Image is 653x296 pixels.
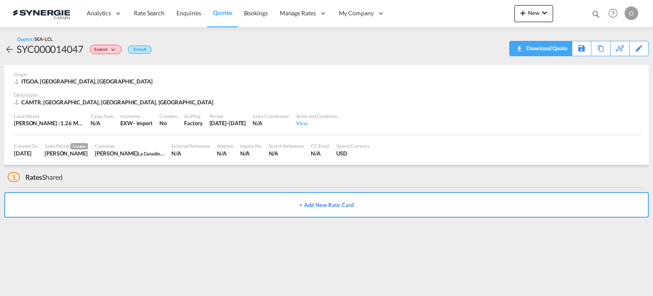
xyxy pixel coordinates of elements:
span: My Company [339,9,374,17]
md-icon: icon-magnify [591,9,601,19]
img: 1f56c880d42311ef80fc7dca854c8e59.png [13,4,70,23]
div: Load Details [14,113,84,119]
div: Created On [14,143,38,149]
div: Customer [95,143,165,149]
div: Sales Coordinator [253,113,289,119]
div: Help [606,6,625,21]
div: Change Status Here [83,42,124,56]
span: Creator [71,143,88,149]
div: Quote PDF is not available at this time [514,41,568,55]
span: Analytics [87,9,111,17]
span: SEA-LCL [34,36,52,42]
div: Inquiry No. [240,143,262,149]
div: Customs [159,113,177,119]
span: Manage Rates [280,9,316,17]
div: N/A [217,149,233,157]
div: SYC000014047 [17,42,83,56]
div: Pablo Gomez Saldarriaga [45,149,88,157]
div: View [296,119,337,127]
div: Download Quote [524,41,568,55]
div: EXW [120,119,133,127]
div: External Reference [171,143,210,149]
div: USD [336,149,370,157]
div: Destination [14,92,639,98]
div: N/A [171,149,210,157]
div: Factory Stuffing [184,119,202,127]
div: Change Status Here [90,45,122,54]
div: Incoterms [120,113,153,119]
div: Ingrid Muroff [95,149,165,157]
div: Sales Person [45,143,88,149]
span: Bookings [244,9,268,17]
div: Terms and Condition [296,113,337,119]
div: Origin [14,71,639,78]
div: icon-magnify [591,9,601,22]
div: Default [128,46,151,54]
span: New [518,9,550,16]
div: 15 Aug 2025 [210,119,246,127]
md-icon: icon-arrow-left [4,44,14,55]
div: icon-arrow-left [4,42,17,56]
div: [PERSON_NAME] : 1.26 MT | Volumetric Wt : 15.65 CBM | Chargeable Wt : 15.65 W/M [14,119,84,127]
button: icon-plus 400-fgNewicon-chevron-down [514,5,553,22]
div: Stuffing [184,113,202,119]
span: Rates [26,173,43,181]
span: Rate Search [134,9,165,17]
div: CAMTR, Montreal, QC, Americas [14,98,216,106]
span: Expired [94,47,109,55]
div: ITGOA, Genova, Europe [14,78,155,85]
div: Search Reference [269,143,304,149]
div: No [159,119,177,127]
div: Cargo Type [91,113,114,119]
div: Download Quote [514,41,568,55]
div: CC Email [311,143,329,149]
div: Shared [8,172,62,182]
span: ITGOA, [GEOGRAPHIC_DATA], [GEOGRAPHIC_DATA] [21,78,153,85]
div: N/A [91,119,114,127]
span: Enquiries [176,9,201,17]
div: N/A [269,149,304,157]
md-icon: icon-chevron-down [109,48,119,52]
md-icon: icon-download [514,43,524,49]
div: Address [217,143,233,149]
div: N/A [240,149,262,157]
div: Save As Template [572,41,591,56]
div: Search Currency [336,143,370,149]
div: 13 Aug 2025 [14,149,38,157]
span: La Canadienne shoes [138,150,180,157]
div: N/A [311,149,329,157]
div: N/A [253,119,289,127]
span: Quotes [213,9,232,16]
div: Quotes /SEA-LCL [17,36,53,42]
md-icon: icon-chevron-down [539,8,550,18]
span: 1 [8,172,20,182]
md-icon: icon-plus 400-fg [518,8,528,18]
div: O [625,6,638,20]
span: Help [606,6,620,20]
button: + Add New Rate Card [4,192,649,218]
div: - import [133,119,153,127]
div: Period [210,113,246,119]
